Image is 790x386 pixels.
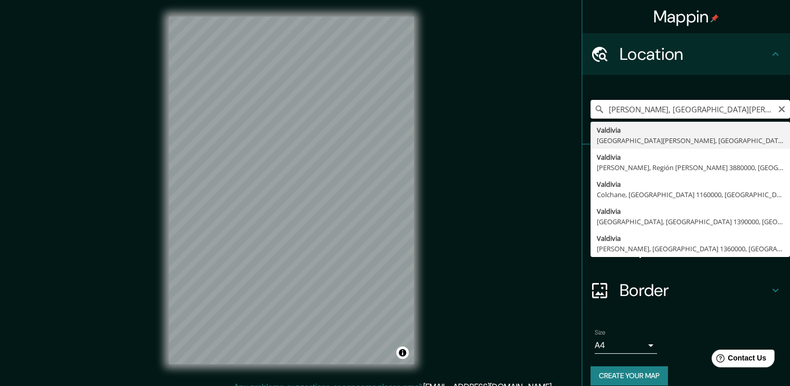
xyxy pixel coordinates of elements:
div: Valdivia [597,125,784,135]
div: Valdivia [597,206,784,216]
div: Valdivia [597,152,784,162]
img: pin-icon.png [711,14,719,22]
div: Layout [582,228,790,269]
canvas: Map [169,17,414,364]
div: Valdivia [597,179,784,189]
button: Clear [778,104,786,113]
button: Create your map [591,366,668,385]
iframe: Help widget launcher [698,345,779,375]
button: Toggle attribution [396,346,409,359]
div: Colchane, [GEOGRAPHIC_DATA] 1160000, [GEOGRAPHIC_DATA] [597,189,784,200]
h4: Layout [620,238,769,259]
div: [PERSON_NAME], Región [PERSON_NAME] 3880000, [GEOGRAPHIC_DATA] [597,162,784,173]
input: Pick your city or area [591,100,790,119]
div: [PERSON_NAME], [GEOGRAPHIC_DATA] 1360000, [GEOGRAPHIC_DATA] [597,243,784,254]
div: Style [582,186,790,228]
div: Location [582,33,790,75]
div: [GEOGRAPHIC_DATA][PERSON_NAME], [GEOGRAPHIC_DATA] [597,135,784,146]
label: Size [595,328,606,337]
div: [GEOGRAPHIC_DATA], [GEOGRAPHIC_DATA] 1390000, [GEOGRAPHIC_DATA] [597,216,784,227]
div: Valdivia [597,233,784,243]
h4: Border [620,280,769,301]
div: A4 [595,337,657,354]
div: Border [582,269,790,311]
div: Pins [582,145,790,186]
h4: Mappin [653,6,719,27]
h4: Location [620,44,769,65]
